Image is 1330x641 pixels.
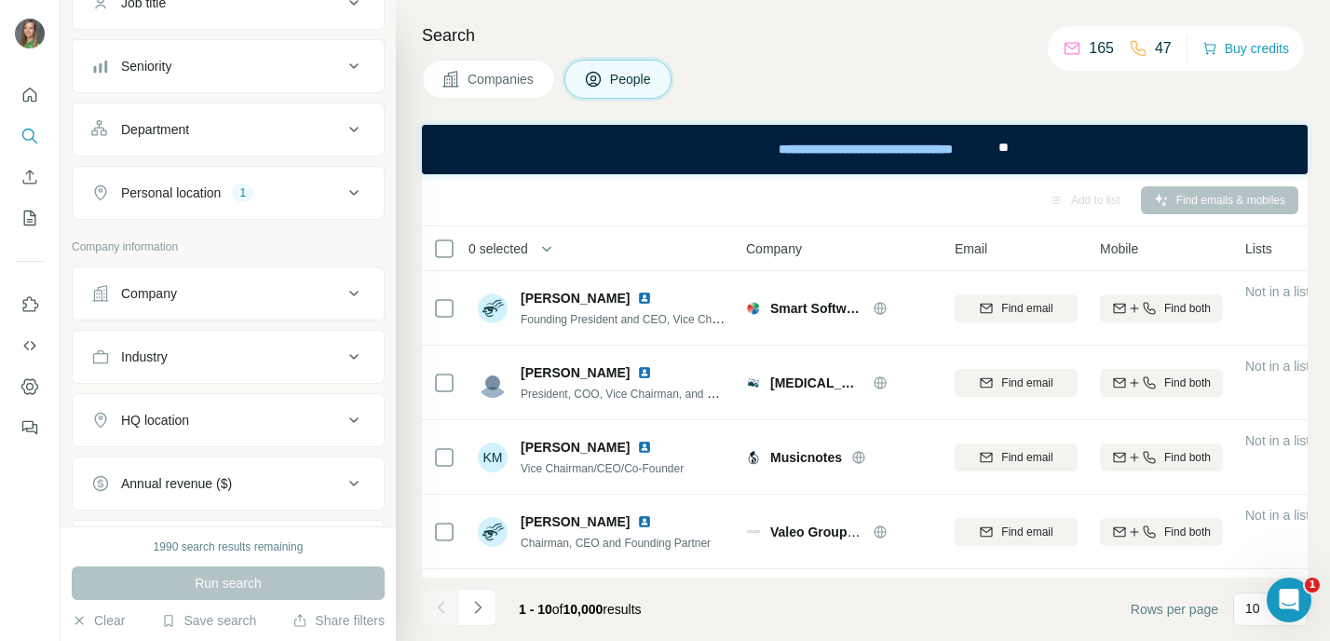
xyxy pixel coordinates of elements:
[770,525,916,539] span: Valeo Groupe Americas
[73,525,384,569] button: Employees (size)
[955,443,1078,471] button: Find email
[15,411,45,444] button: Feedback
[1245,239,1272,258] span: Lists
[746,301,761,316] img: Logo of Smart Software
[73,461,384,506] button: Annual revenue ($)
[121,348,168,366] div: Industry
[15,19,45,48] img: Avatar
[15,329,45,362] button: Use Surfe API
[521,386,749,401] span: President, COO, Vice Chairman, and Founder
[770,448,842,467] span: Musicnotes
[1164,524,1211,540] span: Find both
[1164,300,1211,317] span: Find both
[521,311,746,326] span: Founding President and CEO, Vice Chairman
[161,611,256,630] button: Save search
[73,44,384,89] button: Seniority
[121,120,189,139] div: Department
[478,368,508,398] img: Avatar
[468,239,528,258] span: 0 selected
[955,518,1078,546] button: Find email
[478,293,508,323] img: Avatar
[1001,449,1052,466] span: Find email
[121,57,171,75] div: Seniority
[519,602,642,617] span: results
[15,78,45,112] button: Quick start
[1100,518,1223,546] button: Find both
[72,611,125,630] button: Clear
[232,184,253,201] div: 1
[292,611,385,630] button: Share filters
[1267,578,1311,622] iframe: Intercom live chat
[637,514,652,529] img: LinkedIn logo
[1245,508,1310,523] span: Not in a list
[1100,369,1223,397] button: Find both
[1089,37,1114,60] p: 165
[459,589,496,626] button: Navigate to next page
[73,398,384,443] button: HQ location
[478,517,508,547] img: Avatar
[521,462,684,475] span: Vice Chairman/CEO/Co-Founder
[15,160,45,194] button: Enrich CSV
[1245,284,1310,299] span: Not in a list
[563,602,604,617] span: 10,000
[955,294,1078,322] button: Find email
[1245,359,1310,374] span: Not in a list
[73,170,384,215] button: Personal location1
[1100,443,1223,471] button: Find both
[521,438,630,457] span: [PERSON_NAME]
[1001,300,1052,317] span: Find email
[121,411,189,430] div: HQ location
[422,22,1308,48] h4: Search
[637,440,652,455] img: LinkedIn logo
[770,299,863,318] span: Smart Software
[637,291,652,306] img: LinkedIn logo
[1164,375,1211,391] span: Find both
[73,107,384,152] button: Department
[519,602,552,617] span: 1 - 10
[121,284,177,303] div: Company
[521,363,630,382] span: [PERSON_NAME]
[1164,449,1211,466] span: Find both
[1245,599,1260,618] p: 10
[955,239,987,258] span: Email
[73,334,384,379] button: Industry
[1155,37,1172,60] p: 47
[73,271,384,316] button: Company
[478,443,508,472] div: KM
[15,370,45,403] button: Dashboard
[521,512,630,531] span: [PERSON_NAME]
[552,602,563,617] span: of
[1100,294,1223,322] button: Find both
[746,239,802,258] span: Company
[15,201,45,235] button: My lists
[521,289,630,307] span: [PERSON_NAME]
[1202,35,1289,61] button: Buy credits
[15,119,45,153] button: Search
[1131,600,1218,619] span: Rows per page
[1245,433,1310,448] span: Not in a list
[746,450,761,465] img: Logo of Musicnotes
[770,374,863,392] span: [MEDICAL_DATA] Check Labs
[121,474,232,493] div: Annual revenue ($)
[154,539,304,555] div: 1990 search results remaining
[468,70,536,89] span: Companies
[637,365,652,380] img: LinkedIn logo
[746,375,761,390] img: Logo of Cancer Check Labs
[1305,578,1320,593] span: 1
[1100,239,1138,258] span: Mobile
[610,70,653,89] span: People
[72,239,385,255] p: Company information
[121,184,221,202] div: Personal location
[746,525,761,539] img: Logo of Valeo Groupe Americas
[1001,375,1052,391] span: Find email
[955,369,1078,397] button: Find email
[15,288,45,321] button: Use Surfe on LinkedIn
[422,125,1308,174] iframe: Banner
[521,537,711,550] span: Chairman, CEO and Founding Partner
[1001,524,1052,540] span: Find email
